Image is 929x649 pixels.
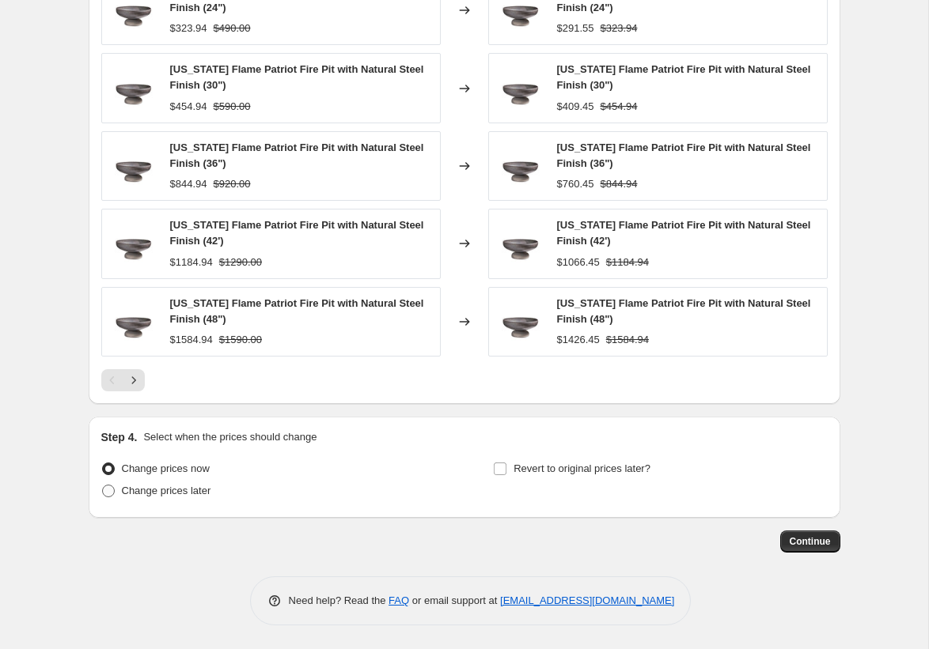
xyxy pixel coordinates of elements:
[170,99,207,115] div: $454.94
[122,485,211,496] span: Change prices later
[170,176,207,192] div: $844.94
[170,332,213,348] div: $1584.94
[601,21,638,36] strike: $323.94
[606,255,649,270] strike: $1184.94
[214,99,251,115] strike: $590.00
[557,297,811,325] span: [US_STATE] Flame Patriot Fire Pit with Natural Steel Finish (48")
[557,255,600,270] div: $1066.45
[557,63,811,91] span: [US_STATE] Flame Patriot Fire Pit with Natural Steel Finish (30")
[557,332,600,348] div: $1426.45
[389,594,409,606] a: FAQ
[101,369,145,391] nav: Pagination
[289,594,389,606] span: Need help? Read the
[170,297,424,325] span: [US_STATE] Flame Patriot Fire Pit with Natural Steel Finish (48")
[123,369,145,391] button: Next
[557,176,594,192] div: $760.45
[557,21,594,36] div: $291.55
[110,142,157,190] img: ohio-flame-patriot-fire-pit-with-natural-steel-finish-24328840085669_80x.jpg
[500,594,674,606] a: [EMAIL_ADDRESS][DOMAIN_NAME]
[790,535,831,548] span: Continue
[110,298,157,345] img: ohio-flame-patriot-fire-pit-with-natural-steel-finish-24328840085669_80x.jpg
[143,429,317,445] p: Select when the prices should change
[497,298,544,345] img: ohio-flame-patriot-fire-pit-with-natural-steel-finish-24328840085669_80x.jpg
[606,332,649,348] strike: $1584.94
[601,176,638,192] strike: $844.94
[170,63,424,91] span: [US_STATE] Flame Patriot Fire Pit with Natural Steel Finish (30")
[170,141,424,169] span: [US_STATE] Flame Patriot Fire Pit with Natural Steel Finish (36")
[122,462,210,474] span: Change prices now
[601,99,638,115] strike: $454.94
[110,65,157,112] img: ohio-flame-patriot-fire-pit-with-natural-steel-finish-24328840085669_80x.jpg
[214,176,251,192] strike: $920.00
[219,255,262,270] strike: $1290.00
[557,99,594,115] div: $409.45
[110,220,157,267] img: ohio-flame-patriot-fire-pit-with-natural-steel-finish-24328840085669_80x.jpg
[557,141,811,169] span: [US_STATE] Flame Patriot Fire Pit with Natural Steel Finish (36")
[101,429,138,445] h2: Step 4.
[514,462,650,474] span: Revert to original prices later?
[497,220,544,267] img: ohio-flame-patriot-fire-pit-with-natural-steel-finish-24328840085669_80x.jpg
[780,530,840,553] button: Continue
[214,21,251,36] strike: $490.00
[497,142,544,190] img: ohio-flame-patriot-fire-pit-with-natural-steel-finish-24328840085669_80x.jpg
[170,21,207,36] div: $323.94
[219,332,262,348] strike: $1590.00
[409,594,500,606] span: or email support at
[557,219,811,247] span: [US_STATE] Flame Patriot Fire Pit with Natural Steel Finish (42')
[170,255,213,270] div: $1184.94
[497,65,544,112] img: ohio-flame-patriot-fire-pit-with-natural-steel-finish-24328840085669_80x.jpg
[170,219,424,247] span: [US_STATE] Flame Patriot Fire Pit with Natural Steel Finish (42')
